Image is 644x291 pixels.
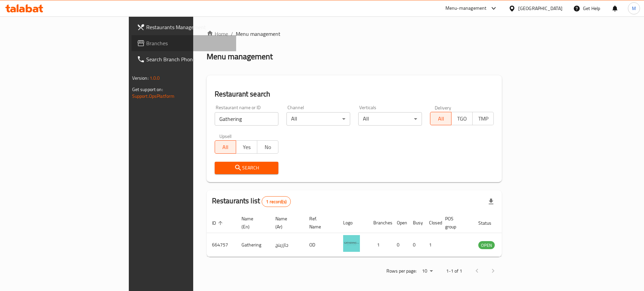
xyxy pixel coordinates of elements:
[343,235,360,252] img: Gathering
[257,140,278,154] button: No
[518,5,562,12] div: [GEOGRAPHIC_DATA]
[408,233,424,257] td: 0
[478,241,495,249] div: OPEN
[424,233,440,257] td: 1
[236,233,270,257] td: Gathering
[212,196,291,207] h2: Restaurants list
[146,39,231,47] span: Branches
[146,55,231,63] span: Search Branch Phone
[433,114,449,124] span: All
[478,241,495,249] span: OPEN
[215,162,278,174] button: Search
[236,30,280,38] span: Menu management
[215,89,494,99] h2: Restaurant search
[131,35,236,51] a: Branches
[262,196,291,207] div: Total records count
[391,213,408,233] th: Open
[215,140,236,154] button: All
[472,112,494,125] button: TMP
[132,74,149,82] span: Version:
[131,51,236,67] a: Search Branch Phone
[262,199,290,205] span: 1 record(s)
[454,114,470,124] span: TGO
[338,213,368,233] th: Logo
[260,142,276,152] span: No
[207,51,273,62] h2: Menu management
[430,112,451,125] button: All
[304,233,338,257] td: OD
[435,105,451,110] label: Delivery
[207,213,531,257] table: enhanced table
[408,213,424,233] th: Busy
[309,215,330,231] span: Ref. Name
[220,164,273,172] span: Search
[241,215,262,231] span: Name (En)
[215,112,278,126] input: Search for restaurant name or ID..
[368,213,391,233] th: Branches
[358,112,422,126] div: All
[451,112,473,125] button: TGO
[478,219,500,227] span: Status
[236,140,257,154] button: Yes
[132,92,175,100] a: Support.OpsPlatform
[146,23,231,31] span: Restaurants Management
[132,85,163,94] span: Get support on:
[131,19,236,35] a: Restaurants Management
[445,215,465,231] span: POS group
[475,114,491,124] span: TMP
[239,142,255,152] span: Yes
[150,74,160,82] span: 1.0.0
[391,233,408,257] td: 0
[446,267,462,275] p: 1-1 of 1
[368,233,391,257] td: 1
[212,219,225,227] span: ID
[286,112,350,126] div: All
[275,215,296,231] span: Name (Ar)
[219,134,232,138] label: Upsell
[445,4,487,12] div: Menu-management
[419,266,435,276] div: Rows per page:
[270,233,304,257] td: جازرينج
[424,213,440,233] th: Closed
[218,142,233,152] span: All
[483,194,499,210] div: Export file
[386,267,417,275] p: Rows per page:
[632,5,636,12] span: M
[207,30,502,38] nav: breadcrumb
